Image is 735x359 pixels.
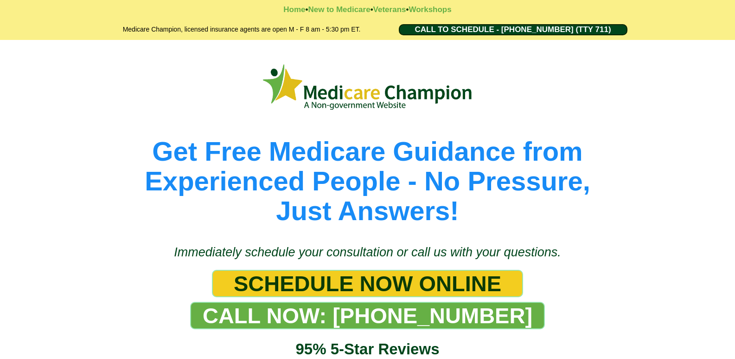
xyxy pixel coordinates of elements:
[306,5,308,14] strong: •
[415,25,611,34] span: CALL TO SCHEDULE - [PHONE_NUMBER] (TTY 711)
[99,24,385,35] h2: Medicare Champion, licensed insurance agents are open M - F 8 am - 5:30 pm ET.
[234,271,501,296] span: SCHEDULE NOW ONLINE
[371,5,373,14] strong: •
[409,5,451,14] a: Workshops
[212,270,523,297] a: SCHEDULE NOW ONLINE
[174,245,561,259] span: Immediately schedule your consultation or call us with your questions.
[373,5,406,14] a: Veterans
[399,24,627,35] a: CALL TO SCHEDULE - 1-888-344-8881 (TTY 711)
[190,302,545,329] a: CALL NOW: 1-888-344-8881
[276,196,459,226] span: Just Answers!
[308,5,370,14] a: New to Medicare
[295,340,439,358] span: 95% 5-Star Reviews
[145,136,590,196] span: Get Free Medicare Guidance from Experienced People - No Pressure,
[406,5,409,14] strong: •
[283,5,305,14] a: Home
[203,303,532,328] span: CALL NOW: [PHONE_NUMBER]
